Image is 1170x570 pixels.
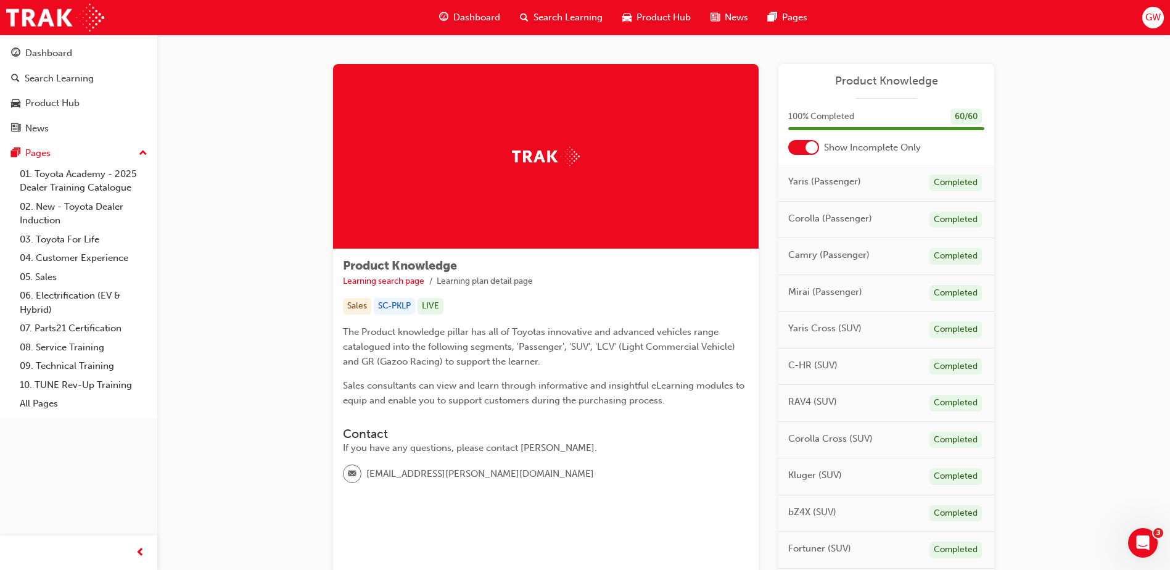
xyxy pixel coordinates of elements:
[929,468,982,485] div: Completed
[788,212,872,226] span: Corolla (Passenger)
[788,285,862,299] span: Mirai (Passenger)
[11,73,20,85] span: search-icon
[929,432,982,448] div: Completed
[788,110,854,124] span: 100 % Completed
[950,109,982,125] div: 60 / 60
[5,39,152,142] button: DashboardSearch LearningProduct HubNews
[636,10,691,25] span: Product Hub
[418,298,443,315] div: LIVE
[6,4,104,31] img: Trak
[15,268,152,287] a: 05. Sales
[788,74,984,88] a: Product Knowledge
[788,542,851,556] span: Fortuner (SUV)
[782,10,807,25] span: Pages
[788,175,861,189] span: Yaris (Passenger)
[15,230,152,249] a: 03. Toyota For Life
[429,5,510,30] a: guage-iconDashboard
[534,10,603,25] span: Search Learning
[25,72,94,86] div: Search Learning
[139,146,147,162] span: up-icon
[343,326,738,367] span: The Product knowledge pillar has all of Toyotas innovative and advanced vehicles range catalogued...
[15,338,152,357] a: 08. Service Training
[453,10,500,25] span: Dashboard
[788,321,862,336] span: Yaris Cross (SUV)
[520,10,529,25] span: search-icon
[701,5,758,30] a: news-iconNews
[1153,528,1163,538] span: 3
[343,276,424,286] a: Learning search page
[788,248,870,262] span: Camry (Passenger)
[348,466,356,482] span: email-icon
[612,5,701,30] a: car-iconProduct Hub
[11,123,20,134] span: news-icon
[5,67,152,90] a: Search Learning
[929,395,982,411] div: Completed
[5,42,152,65] a: Dashboard
[788,505,836,519] span: bZ4X (SUV)
[136,545,145,561] span: prev-icon
[25,46,72,60] div: Dashboard
[929,175,982,191] div: Completed
[1142,7,1164,28] button: GW
[15,357,152,376] a: 09. Technical Training
[343,258,457,273] span: Product Knowledge
[758,5,817,30] a: pages-iconPages
[343,380,747,406] span: Sales consultants can view and learn through informative and insightful eLearning modules to equi...
[439,10,448,25] span: guage-icon
[788,358,838,373] span: C-HR (SUV)
[510,5,612,30] a: search-iconSearch Learning
[622,10,632,25] span: car-icon
[15,165,152,197] a: 01. Toyota Academy - 2025 Dealer Training Catalogue
[929,505,982,522] div: Completed
[15,319,152,338] a: 07. Parts21 Certification
[11,48,20,59] span: guage-icon
[929,285,982,302] div: Completed
[25,122,49,136] div: News
[343,441,749,455] div: If you have any questions, please contact [PERSON_NAME].
[11,148,20,159] span: pages-icon
[768,10,777,25] span: pages-icon
[788,395,837,409] span: RAV4 (SUV)
[725,10,748,25] span: News
[15,376,152,395] a: 10. TUNE Rev-Up Training
[788,432,873,446] span: Corolla Cross (SUV)
[25,146,51,160] div: Pages
[15,249,152,268] a: 04. Customer Experience
[366,467,594,481] span: [EMAIL_ADDRESS][PERSON_NAME][DOMAIN_NAME]
[788,468,842,482] span: Kluger (SUV)
[15,394,152,413] a: All Pages
[374,298,415,315] div: SC-PKLP
[25,96,80,110] div: Product Hub
[15,197,152,230] a: 02. New - Toyota Dealer Induction
[929,542,982,558] div: Completed
[5,142,152,165] button: Pages
[11,98,20,109] span: car-icon
[343,298,371,315] div: Sales
[15,286,152,319] a: 06. Electrification (EV & Hybrid)
[1145,10,1161,25] span: GW
[711,10,720,25] span: news-icon
[824,141,921,155] span: Show Incomplete Only
[343,427,749,441] h3: Contact
[929,248,982,265] div: Completed
[929,212,982,228] div: Completed
[5,117,152,140] a: News
[512,147,580,166] img: Trak
[437,275,533,289] li: Learning plan detail page
[1128,528,1158,558] iframe: Intercom live chat
[929,321,982,338] div: Completed
[929,358,982,375] div: Completed
[5,92,152,115] a: Product Hub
